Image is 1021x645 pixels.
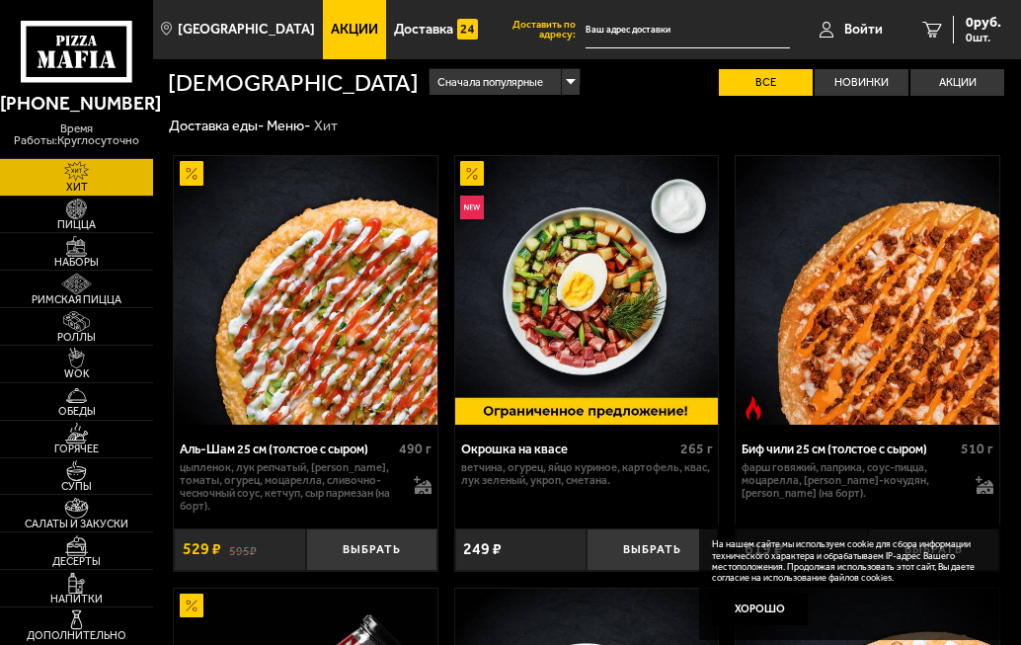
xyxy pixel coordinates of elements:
img: 15daf4d41897b9f0e9f617042186c801.svg [457,17,478,40]
img: Острое блюдо [742,396,765,420]
a: Доставка еды- [169,117,264,134]
span: 265 г [680,441,713,457]
img: Аль-Шам 25 см (толстое с сыром) [174,156,436,425]
span: Сначала популярные [437,67,543,98]
s: 595 ₽ [229,542,257,557]
div: Хит [314,117,338,135]
span: Войти [844,23,883,37]
span: 0 руб. [966,16,1001,30]
button: Выбрать [587,528,718,571]
span: Доставка [394,23,453,37]
span: 510 г [961,441,993,457]
img: Акционный [460,161,484,185]
img: Новинка [460,196,484,219]
input: Ваш адрес доставки [586,12,790,48]
h1: [DEMOGRAPHIC_DATA] [168,71,419,95]
span: 529 ₽ [183,541,221,557]
p: цыпленок, лук репчатый, [PERSON_NAME], томаты, огурец, моцарелла, сливочно-чесночный соус, кетчуп... [180,461,403,513]
div: Биф чили 25 см (толстое с сыром) [742,442,956,457]
label: Все [719,69,813,96]
label: Новинки [815,69,908,96]
span: Доставить по адресу: [486,20,586,40]
span: 0 шт. [966,32,1001,43]
span: 249 ₽ [463,541,502,557]
div: Окрошка на квасе [461,442,675,457]
img: Окрошка на квасе [455,156,718,425]
img: Акционный [180,161,203,185]
a: АкционныйАль-Шам 25 см (толстое с сыром) [174,156,436,425]
span: [GEOGRAPHIC_DATA] [178,23,315,37]
img: Биф чили 25 см (толстое с сыром) [736,156,998,425]
label: Акции [910,69,1004,96]
button: Хорошо [712,593,808,624]
div: Аль-Шам 25 см (толстое с сыром) [180,442,394,457]
span: 490 г [399,441,432,457]
p: фарш говяжий, паприка, соус-пицца, моцарелла, [PERSON_NAME]-кочудян, [PERSON_NAME] (на борт). [742,461,965,500]
a: Острое блюдоБиф чили 25 см (толстое с сыром) [736,156,998,425]
a: АкционныйНовинкаОкрошка на квасе [455,156,718,425]
a: Меню- [267,117,310,134]
img: Акционный [180,594,203,617]
button: Выбрать [306,528,437,571]
span: Акции [331,23,378,37]
p: На нашем сайте мы используем cookie для сбора информации технического характера и обрабатываем IP... [712,538,980,583]
p: ветчина, огурец, яйцо куриное, картофель, квас, лук зеленый, укроп, сметана. [461,461,713,487]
